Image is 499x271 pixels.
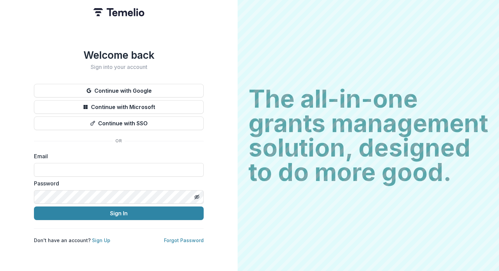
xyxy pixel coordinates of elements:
button: Continue with SSO [34,116,204,130]
button: Continue with Google [34,84,204,97]
button: Continue with Microsoft [34,100,204,114]
label: Password [34,179,200,187]
button: Sign In [34,206,204,220]
h1: Welcome back [34,49,204,61]
a: Sign Up [92,237,110,243]
label: Email [34,152,200,160]
p: Don't have an account? [34,237,110,244]
a: Forgot Password [164,237,204,243]
button: Toggle password visibility [191,192,202,202]
img: Temelio [93,8,144,16]
h2: Sign into your account [34,64,204,70]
